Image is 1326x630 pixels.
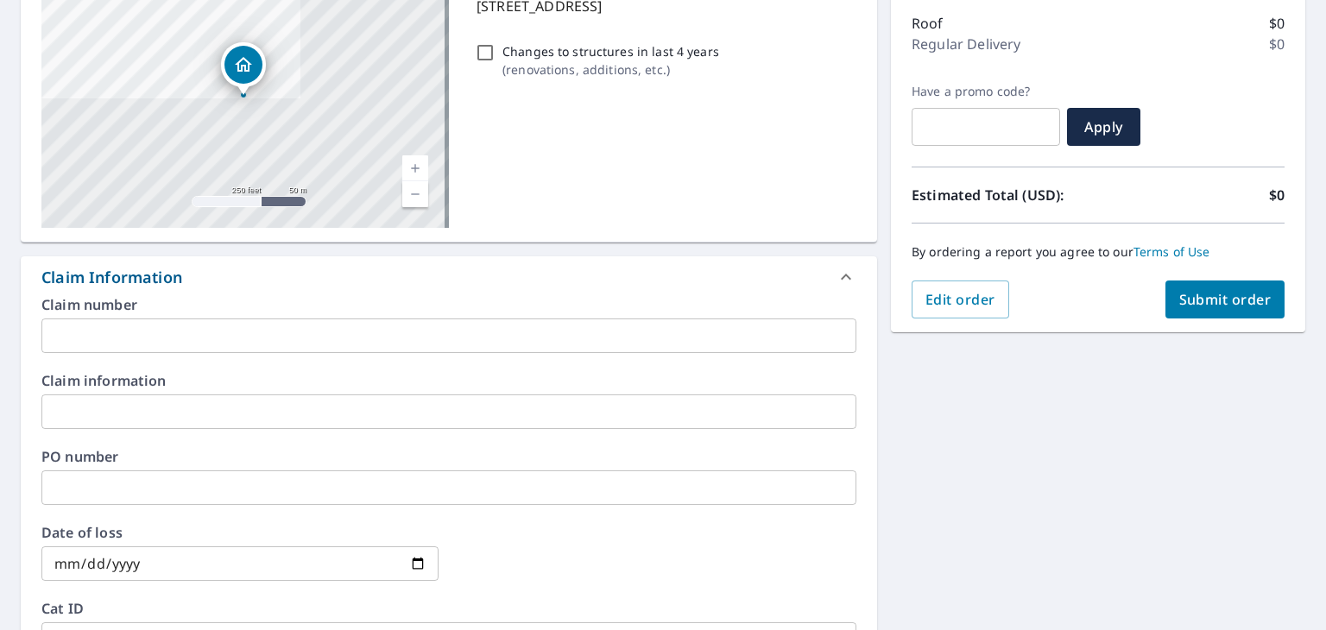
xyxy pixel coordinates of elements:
[912,185,1098,205] p: Estimated Total (USD):
[21,256,877,298] div: Claim Information
[1269,13,1285,34] p: $0
[502,60,719,79] p: ( renovations, additions, etc. )
[41,526,439,539] label: Date of loss
[41,266,182,289] div: Claim Information
[912,34,1020,54] p: Regular Delivery
[1179,290,1272,309] span: Submit order
[502,42,719,60] p: Changes to structures in last 4 years
[912,84,1060,99] label: Have a promo code?
[1165,280,1285,318] button: Submit order
[402,181,428,207] a: Current Level 17, Zoom Out
[912,13,944,34] p: Roof
[912,280,1009,318] button: Edit order
[41,298,856,312] label: Claim number
[1133,243,1210,260] a: Terms of Use
[1269,185,1285,205] p: $0
[1081,117,1127,136] span: Apply
[912,244,1285,260] p: By ordering a report you agree to our
[41,450,856,463] label: PO number
[1067,108,1140,146] button: Apply
[41,374,856,387] label: Claim information
[402,155,428,181] a: Current Level 17, Zoom In
[221,42,266,96] div: Dropped pin, building 1, Residential property, 5311 Addison Dr Charlotte, NC 28211
[925,290,995,309] span: Edit order
[1269,34,1285,54] p: $0
[41,602,856,615] label: Cat ID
